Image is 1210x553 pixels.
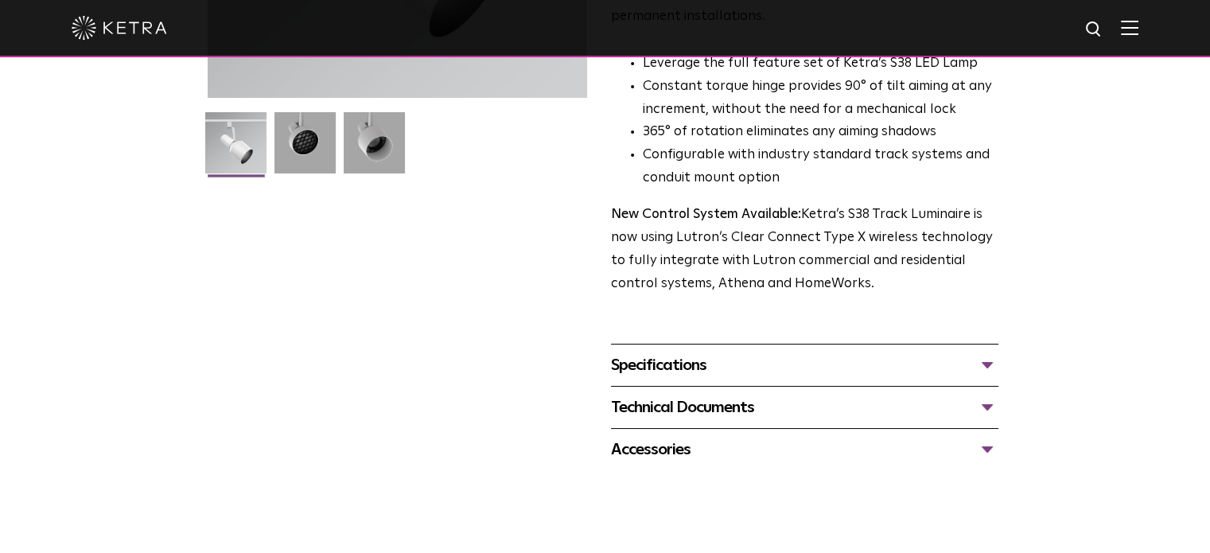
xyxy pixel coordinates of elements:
li: Configurable with industry standard track systems and conduit mount option [643,144,998,190]
img: 3b1b0dc7630e9da69e6b [274,112,336,185]
li: 365° of rotation eliminates any aiming shadows [643,121,998,144]
li: Constant torque hinge provides 90° of tilt aiming at any increment, without the need for a mechan... [643,76,998,122]
img: ketra-logo-2019-white [72,16,167,40]
div: Specifications [611,352,998,378]
div: Technical Documents [611,395,998,420]
li: Leverage the full feature set of Ketra’s S38 LED Lamp [643,53,998,76]
img: Hamburger%20Nav.svg [1121,20,1138,35]
img: S38-Track-Luminaire-2021-Web-Square [205,112,267,185]
strong: New Control System Available: [611,208,801,221]
p: Ketra’s S38 Track Luminaire is now using Lutron’s Clear Connect Type X wireless technology to ful... [611,204,998,296]
div: Accessories [611,437,998,462]
img: 9e3d97bd0cf938513d6e [344,112,405,185]
img: search icon [1084,20,1104,40]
